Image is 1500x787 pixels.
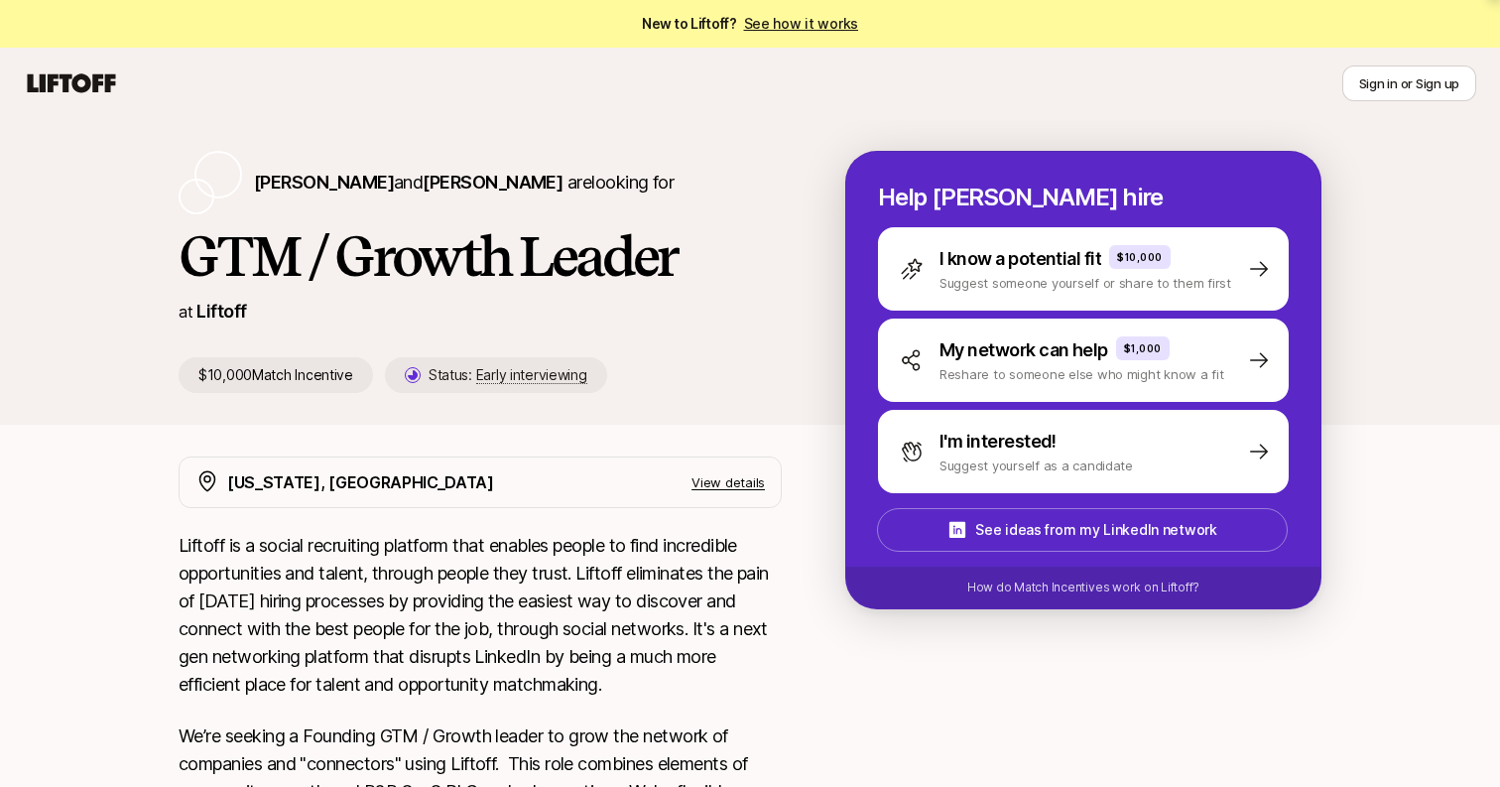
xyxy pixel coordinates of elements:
h1: GTM / Growth Leader [179,226,782,286]
p: Suggest yourself as a candidate [939,456,1133,475]
p: Reshare to someone else who might know a fit [939,364,1224,384]
span: New to Liftoff? [642,12,858,36]
p: Liftoff is a social recruiting platform that enables people to find incredible opportunities and ... [179,532,782,699]
p: $1,000 [1124,340,1162,356]
span: [PERSON_NAME] [423,172,562,193]
p: are looking for [254,169,674,197]
p: Suggest someone yourself or share to them first [939,273,1231,293]
p: See ideas from my LinkedIn network [975,518,1216,542]
a: Liftoff [196,301,246,322]
p: Status: [429,363,587,387]
p: How do Match Incentives work on Liftoff? [967,579,1199,596]
p: I'm interested! [939,428,1057,456]
p: at [179,299,192,325]
button: See ideas from my LinkedIn network [877,508,1288,552]
span: [PERSON_NAME] [254,172,394,193]
span: and [394,172,562,193]
a: See how it works [744,15,859,32]
p: Help [PERSON_NAME] hire [878,184,1289,211]
p: My network can help [939,336,1108,364]
span: Early interviewing [476,366,587,384]
p: View details [691,472,765,492]
p: I know a potential fit [939,245,1101,273]
p: $10,000 [1117,249,1163,265]
p: $10,000 Match Incentive [179,357,373,393]
button: Sign in or Sign up [1342,66,1476,101]
p: [US_STATE], [GEOGRAPHIC_DATA] [227,469,494,495]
